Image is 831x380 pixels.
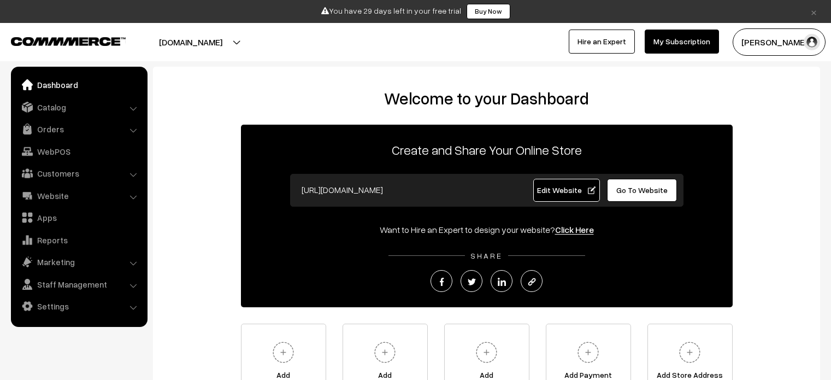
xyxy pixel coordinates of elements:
a: My Subscription [645,30,719,54]
a: Staff Management [14,274,144,294]
a: Catalog [14,97,144,117]
span: Go To Website [616,185,668,195]
img: plus.svg [472,337,502,367]
img: plus.svg [573,337,603,367]
a: × [806,5,821,18]
a: Reports [14,230,144,250]
a: Hire an Expert [569,30,635,54]
a: Orders [14,119,144,139]
span: SHARE [465,251,508,260]
a: Customers [14,163,144,183]
a: Dashboard [14,75,144,95]
a: Settings [14,296,144,316]
img: plus.svg [370,337,400,367]
a: Edit Website [533,179,600,202]
img: COMMMERCE [11,37,126,45]
a: Apps [14,208,144,227]
p: Create and Share Your Online Store [241,140,733,160]
button: [DOMAIN_NAME] [121,28,261,56]
button: [PERSON_NAME]… [733,28,826,56]
a: WebPOS [14,142,144,161]
a: Click Here [555,224,594,235]
div: Want to Hire an Expert to design your website? [241,223,733,236]
img: plus.svg [268,337,298,367]
img: user [804,34,820,50]
span: Edit Website [537,185,596,195]
div: You have 29 days left in your free trial [4,4,827,19]
a: Website [14,186,144,206]
a: COMMMERCE [11,34,107,47]
a: Go To Website [607,179,677,202]
img: plus.svg [675,337,705,367]
a: Marketing [14,252,144,272]
a: Buy Now [467,4,510,19]
h2: Welcome to your Dashboard [164,89,809,108]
